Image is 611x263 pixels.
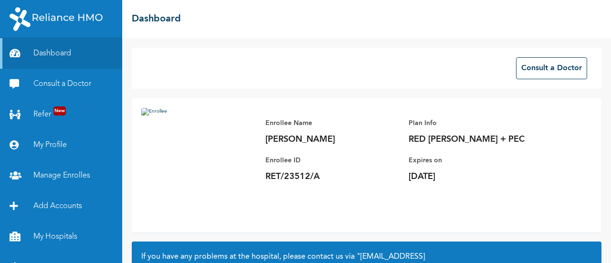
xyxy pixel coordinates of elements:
p: [PERSON_NAME] [265,134,399,145]
p: RET/23512/A [265,171,399,182]
p: [DATE] [409,171,542,182]
img: Enrollee [141,108,256,222]
p: Enrollee ID [265,155,399,166]
p: Expires on [409,155,542,166]
span: New [53,106,66,116]
button: Consult a Doctor [516,57,587,79]
img: RelianceHMO's Logo [10,7,103,31]
p: Enrollee Name [265,117,399,129]
p: Plan Info [409,117,542,129]
p: RED [PERSON_NAME] + PEC [409,134,542,145]
h2: Dashboard [132,12,181,26]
